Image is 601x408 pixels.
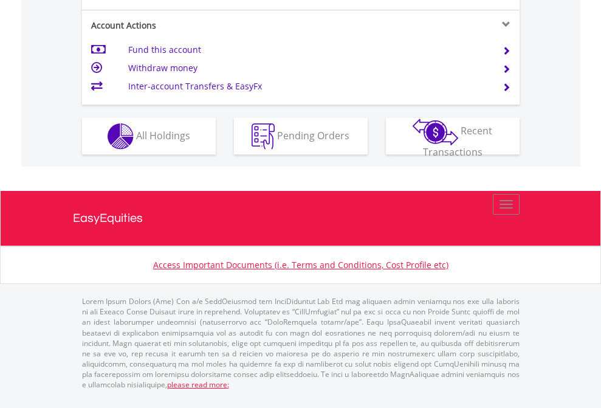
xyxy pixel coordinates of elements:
[413,119,458,145] img: transactions-zar-wht.png
[128,59,487,77] td: Withdraw money
[82,296,520,390] p: Lorem Ipsum Dolors (Ame) Con a/e SeddOeiusmod tem InciDiduntut Lab Etd mag aliquaen admin veniamq...
[234,118,368,154] button: Pending Orders
[73,191,529,246] a: EasyEquities
[108,123,134,150] img: holdings-wht.png
[153,259,448,271] a: Access Important Documents (i.e. Terms and Conditions, Cost Profile etc)
[167,379,229,390] a: please read more:
[128,77,487,95] td: Inter-account Transfers & EasyFx
[82,118,216,154] button: All Holdings
[82,19,301,32] div: Account Actions
[136,128,190,142] span: All Holdings
[252,123,275,150] img: pending_instructions-wht.png
[386,118,520,154] button: Recent Transactions
[277,128,349,142] span: Pending Orders
[128,41,487,59] td: Fund this account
